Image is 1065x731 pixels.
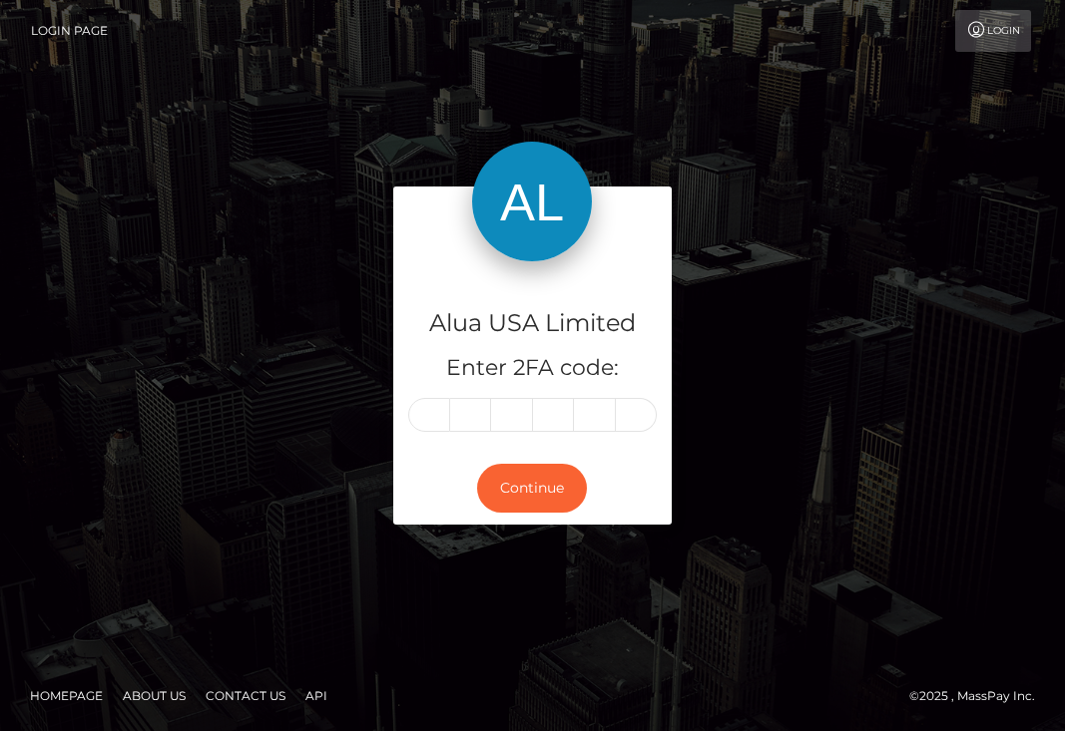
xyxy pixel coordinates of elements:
[297,680,335,711] a: API
[198,680,293,711] a: Contact Us
[909,685,1050,707] div: © 2025 , MassPay Inc.
[31,10,108,52] a: Login Page
[408,306,658,341] h4: Alua USA Limited
[472,142,592,261] img: Alua USA Limited
[408,353,658,384] h5: Enter 2FA code:
[955,10,1031,52] a: Login
[22,680,111,711] a: Homepage
[115,680,194,711] a: About Us
[477,464,587,513] button: Continue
